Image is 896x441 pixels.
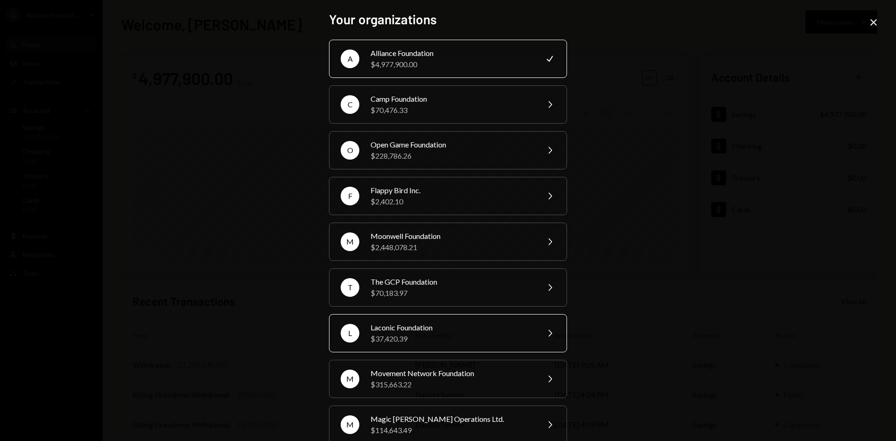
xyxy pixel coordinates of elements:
div: $315,663.22 [371,379,533,390]
div: $228,786.26 [371,150,533,161]
div: C [341,95,359,114]
div: The GCP Foundation [371,276,533,287]
div: Laconic Foundation [371,322,533,333]
div: F [341,187,359,205]
div: M [341,415,359,434]
div: Open Game Foundation [371,139,533,150]
div: M [341,370,359,388]
div: Flappy Bird Inc. [371,185,533,196]
button: MMovement Network Foundation$315,663.22 [329,360,567,398]
button: OOpen Game Foundation$228,786.26 [329,131,567,169]
button: CCamp Foundation$70,476.33 [329,85,567,124]
button: MMoonwell Foundation$2,448,078.21 [329,223,567,261]
div: Moonwell Foundation [371,231,533,242]
div: $70,476.33 [371,105,533,116]
h2: Your organizations [329,10,567,28]
div: $37,420.39 [371,333,533,344]
div: O [341,141,359,160]
div: Camp Foundation [371,93,533,105]
div: T [341,278,359,297]
div: L [341,324,359,343]
div: $114,643.49 [371,425,533,436]
button: LLaconic Foundation$37,420.39 [329,314,567,352]
button: FFlappy Bird Inc.$2,402.10 [329,177,567,215]
div: M [341,232,359,251]
button: TThe GCP Foundation$70,183.97 [329,268,567,307]
div: $2,448,078.21 [371,242,533,253]
div: Alliance Foundation [371,48,533,59]
button: AAlliance Foundation$4,977,900.00 [329,40,567,78]
div: $2,402.10 [371,196,533,207]
div: $4,977,900.00 [371,59,533,70]
div: $70,183.97 [371,287,533,299]
div: A [341,49,359,68]
div: Magic [PERSON_NAME] Operations Ltd. [371,413,533,425]
div: Movement Network Foundation [371,368,533,379]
